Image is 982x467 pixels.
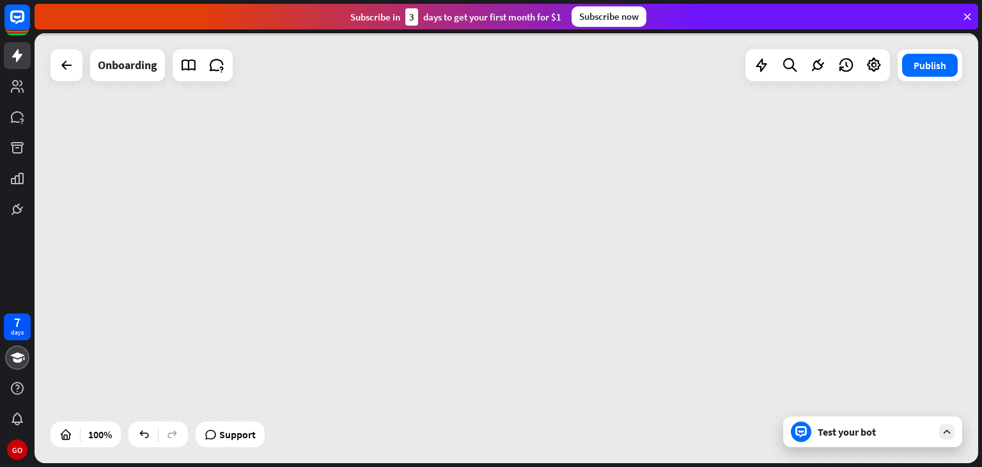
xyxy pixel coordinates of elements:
[405,8,418,26] div: 3
[4,313,31,340] a: 7 days
[350,8,561,26] div: Subscribe in days to get your first month for $1
[14,317,20,328] div: 7
[11,328,24,337] div: days
[572,6,646,27] div: Subscribe now
[7,439,27,460] div: GO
